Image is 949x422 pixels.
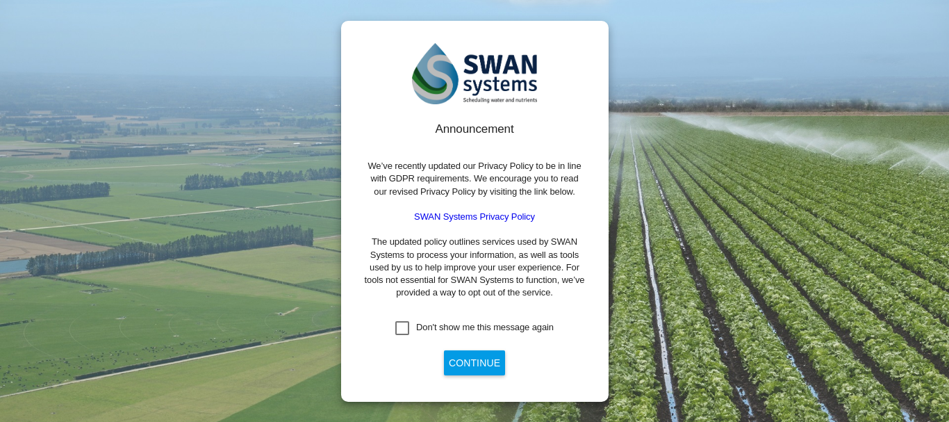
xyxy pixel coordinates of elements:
[363,121,586,138] div: Announcement
[414,211,535,222] a: SWAN Systems Privacy Policy
[412,43,537,105] img: SWAN-Landscape-Logo-Colour.png
[395,321,554,335] md-checkbox: Don't show me this message again
[444,350,505,375] button: Continue
[365,236,585,298] span: The updated policy outlines services used by SWAN Systems to process your information, as well as...
[368,161,581,196] span: We’ve recently updated our Privacy Policy to be in line with GDPR requirements. We encourage you ...
[416,321,554,334] div: Don't show me this message again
